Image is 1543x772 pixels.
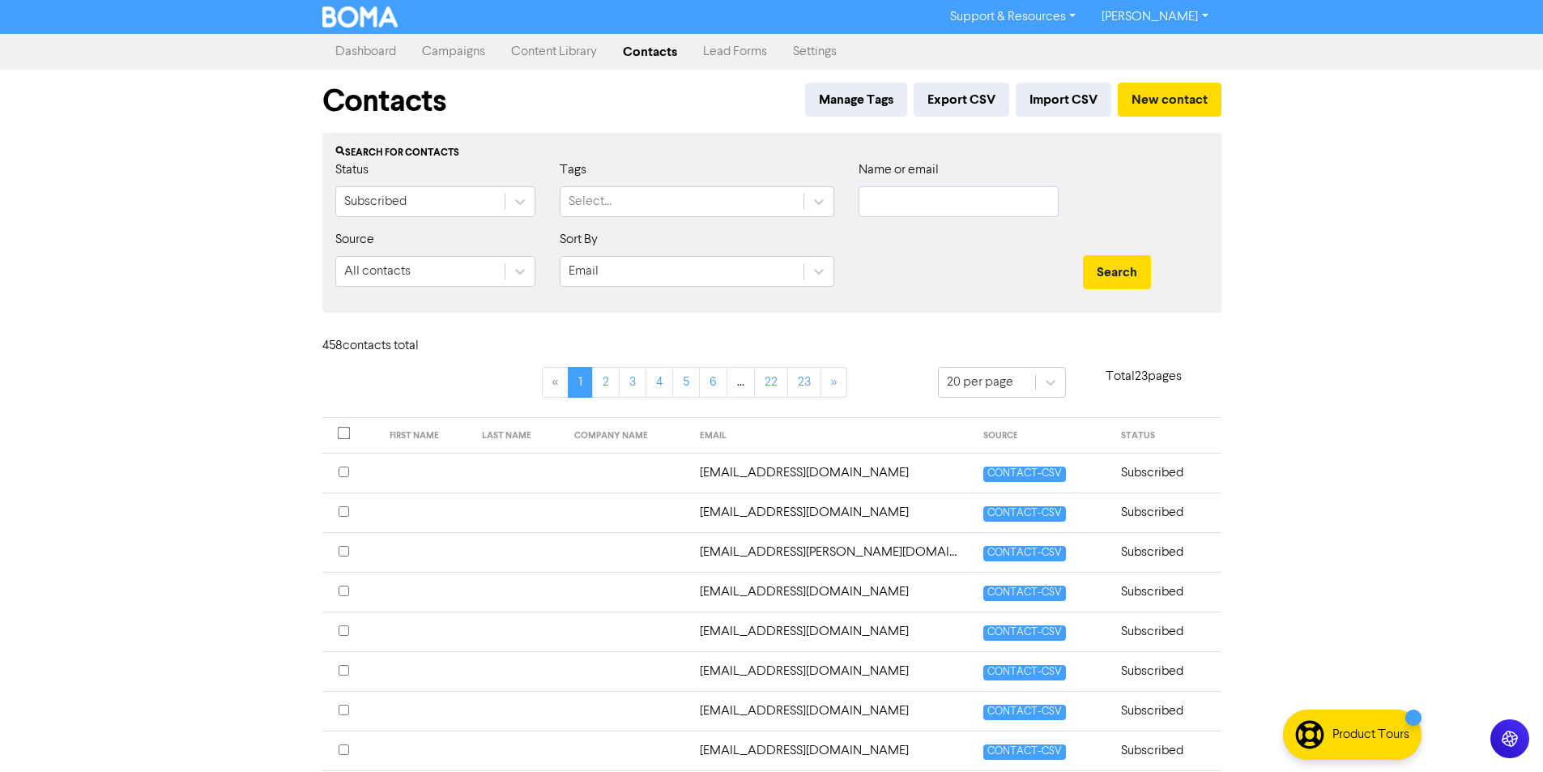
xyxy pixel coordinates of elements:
[335,160,369,180] label: Status
[821,367,847,398] a: »
[322,6,399,28] img: BOMA Logo
[322,339,452,354] h6: 458 contact s total
[690,612,974,651] td: accountants.tga@xtra.co.nz
[690,493,974,532] td: abbey@prosperbusiness.co.nz
[610,36,690,68] a: Contacts
[1083,255,1151,289] button: Search
[1111,532,1221,572] td: Subscribed
[1111,691,1221,731] td: Subscribed
[983,625,1066,641] span: CONTACT-CSV
[560,160,586,180] label: Tags
[569,192,612,211] div: Select...
[409,36,498,68] a: Campaigns
[690,453,974,493] td: 2heathcotes@gmail.com
[1089,4,1221,30] a: [PERSON_NAME]
[1111,572,1221,612] td: Subscribed
[344,192,407,211] div: Subscribed
[1111,493,1221,532] td: Subscribed
[344,262,411,281] div: All contacts
[983,467,1066,482] span: CONTACT-CSV
[690,691,974,731] td: accounts@dianewatts.co.nz
[592,367,620,398] a: Page 2
[947,373,1013,392] div: 20 per page
[1111,612,1221,651] td: Subscribed
[1016,83,1111,117] button: Import CSV
[646,367,673,398] a: Page 4
[983,586,1066,601] span: CONTACT-CSV
[1111,453,1221,493] td: Subscribed
[690,572,974,612] td: accountant@gemaccounting.co.nz
[787,367,821,398] a: Page 23
[690,532,974,572] td: accountant@benns.co.nz
[754,367,788,398] a: Page 22
[914,83,1009,117] button: Export CSV
[322,36,409,68] a: Dashboard
[380,418,472,454] th: FIRST NAME
[322,83,446,120] h1: Contacts
[690,651,974,691] td: accounting.accounting@ymail.com
[859,160,939,180] label: Name or email
[805,83,907,117] button: Manage Tags
[498,36,610,68] a: Content Library
[472,418,565,454] th: LAST NAME
[569,262,599,281] div: Email
[335,230,374,250] label: Source
[1111,731,1221,770] td: Subscribed
[672,367,700,398] a: Page 5
[983,506,1066,522] span: CONTACT-CSV
[560,230,598,250] label: Sort By
[983,705,1066,720] span: CONTACT-CSV
[699,367,727,398] a: Page 6
[1111,651,1221,691] td: Subscribed
[1462,694,1543,772] iframe: Chat Widget
[690,418,974,454] th: EMAIL
[1111,418,1221,454] th: STATUS
[565,418,690,454] th: COMPANY NAME
[690,36,780,68] a: Lead Forms
[983,546,1066,561] span: CONTACT-CSV
[780,36,850,68] a: Settings
[983,744,1066,760] span: CONTACT-CSV
[1118,83,1221,117] button: New contact
[690,731,974,770] td: accounts@reliable.nz
[983,665,1066,680] span: CONTACT-CSV
[1066,367,1221,386] p: Total 23 pages
[335,146,1208,160] div: Search for contacts
[619,367,646,398] a: Page 3
[974,418,1111,454] th: SOURCE
[568,367,593,398] a: Page 1 is your current page
[937,4,1089,30] a: Support & Resources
